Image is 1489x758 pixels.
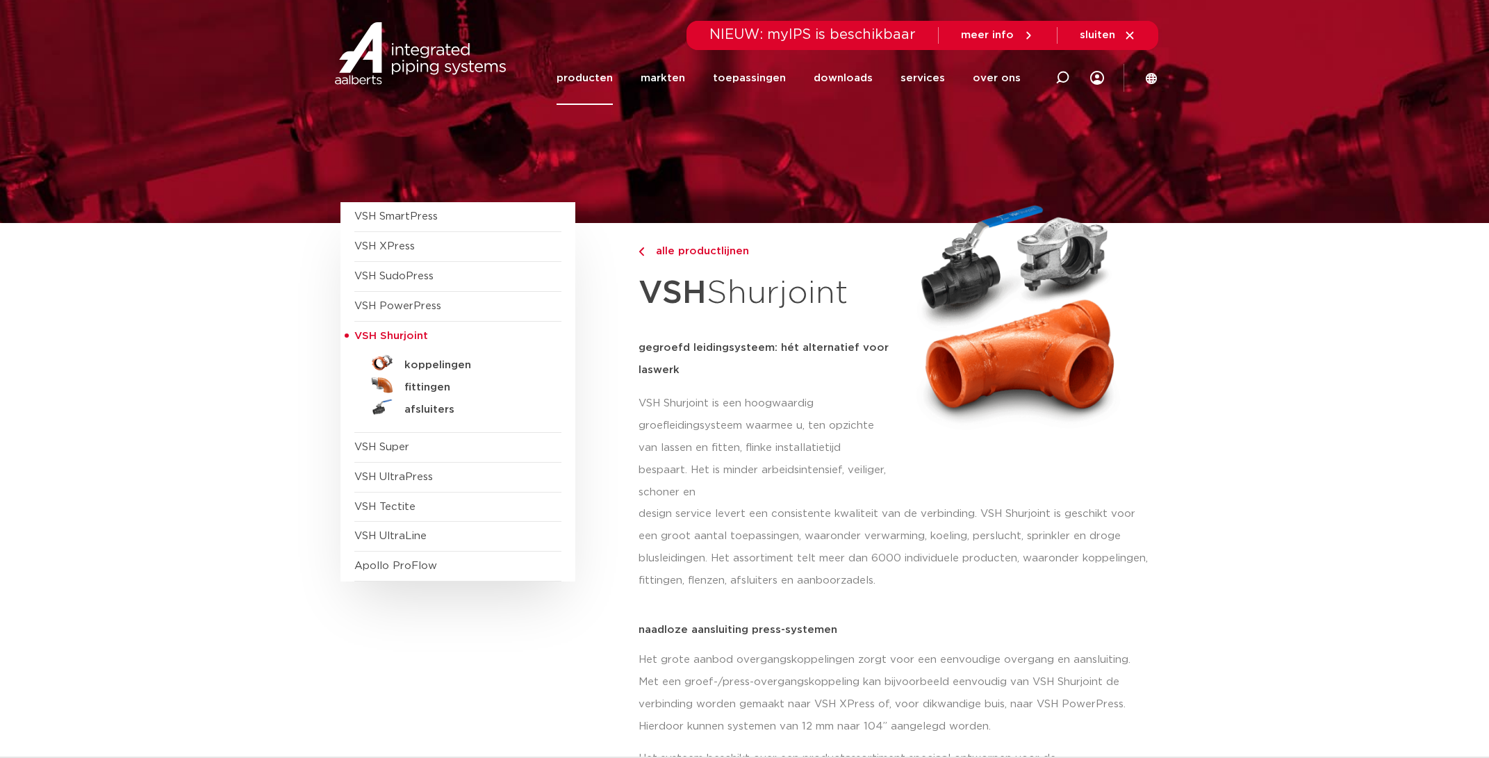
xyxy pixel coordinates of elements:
a: fittingen [354,374,561,396]
h5: koppelingen [404,359,542,372]
a: VSH UltraLine [354,531,427,541]
span: NIEUW: myIPS is beschikbaar [709,28,916,42]
a: sluiten [1080,29,1136,42]
a: markten [641,51,685,105]
a: VSH SmartPress [354,211,438,222]
h5: fittingen [404,381,542,394]
a: producten [557,51,613,105]
a: Apollo ProFlow [354,561,437,571]
a: meer info [961,29,1035,42]
nav: Menu [557,51,1021,105]
strong: VSH [639,277,707,309]
span: alle productlijnen [648,246,749,256]
a: VSH Tectite [354,502,416,512]
span: sluiten [1080,30,1115,40]
a: VSH XPress [354,241,415,252]
a: VSH Super [354,442,409,452]
a: over ons [973,51,1021,105]
img: chevron-right.svg [639,247,644,256]
a: VSH PowerPress [354,301,441,311]
a: koppelingen [354,352,561,374]
a: services [900,51,945,105]
a: toepassingen [713,51,786,105]
p: naadloze aansluiting press-systemen [639,625,1149,635]
span: meer info [961,30,1014,40]
a: downloads [814,51,873,105]
a: VSH UltraPress [354,472,433,482]
span: VSH Shurjoint [354,331,428,341]
a: VSH SudoPress [354,271,434,281]
p: Het grote aanbod overgangskoppelingen zorgt voor een eenvoudige overgang en aansluiting. Met een ... [639,649,1149,738]
a: alle productlijnen [639,243,890,260]
h1: Shurjoint [639,267,890,320]
p: VSH Shurjoint is een hoogwaardig groefleidingsysteem waarmee u, ten opzichte van lassen en fitten... [639,393,890,504]
p: design service levert een consistente kwaliteit van de verbinding. VSH Shurjoint is geschikt voor... [639,503,1149,592]
h5: afsluiters [404,404,542,416]
a: afsluiters [354,396,561,418]
h5: gegroefd leidingsysteem: hét alternatief voor laswerk [639,337,890,381]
